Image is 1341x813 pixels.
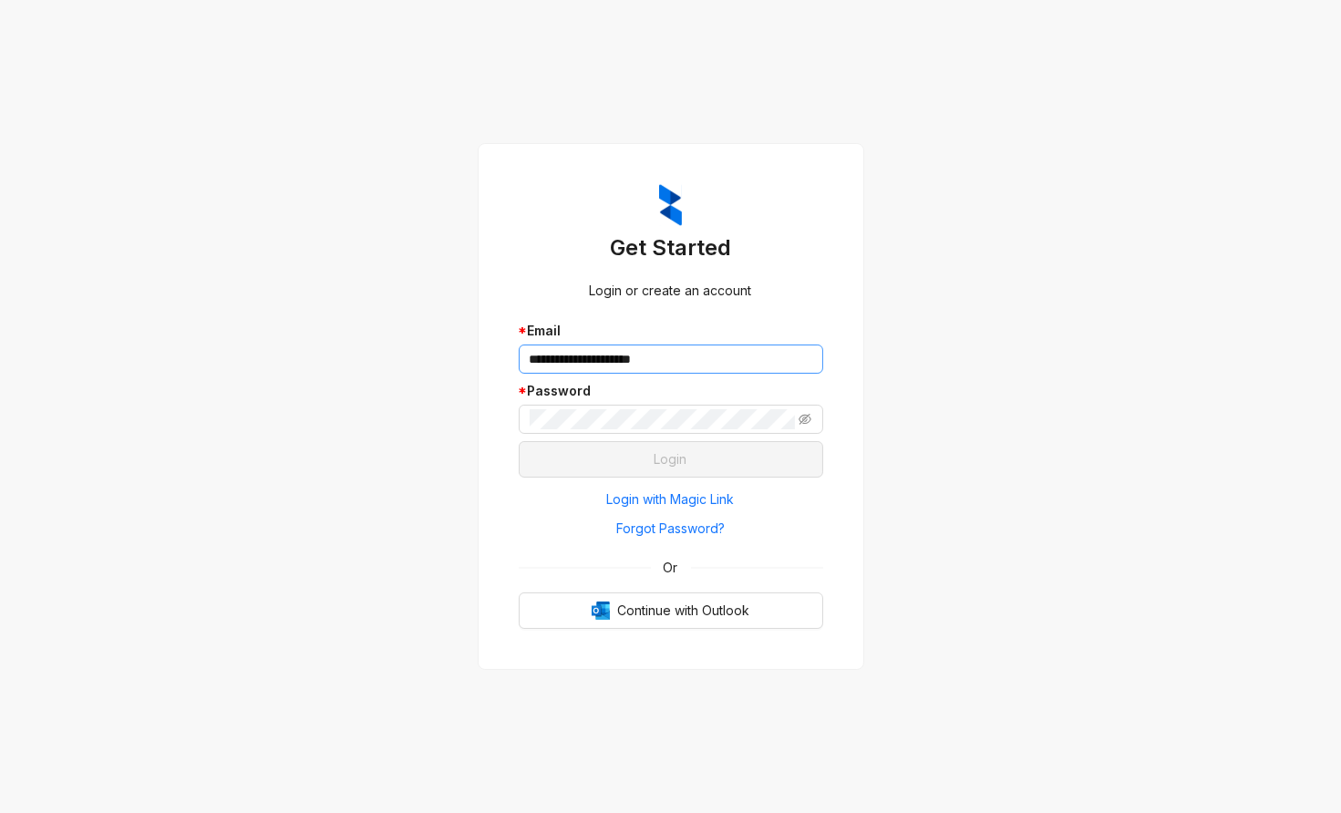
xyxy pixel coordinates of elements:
button: Forgot Password? [519,514,823,543]
img: ZumaIcon [659,184,682,226]
h3: Get Started [519,233,823,262]
span: Forgot Password? [616,519,725,539]
span: eye-invisible [799,413,811,426]
div: Login or create an account [519,281,823,301]
img: Outlook [592,602,610,620]
button: Login [519,441,823,478]
button: Login with Magic Link [519,485,823,514]
div: Email [519,321,823,341]
button: OutlookContinue with Outlook [519,592,823,629]
span: Login with Magic Link [607,489,735,509]
div: Password [519,381,823,401]
span: Or [651,558,691,578]
span: Continue with Outlook [617,601,749,621]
